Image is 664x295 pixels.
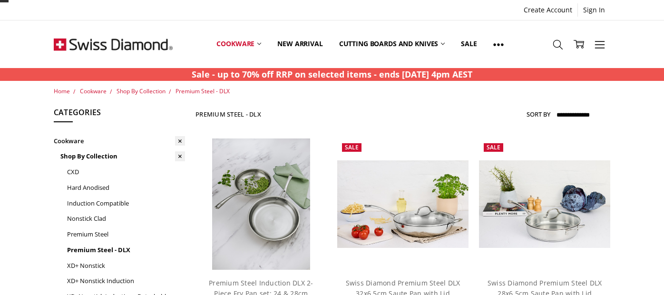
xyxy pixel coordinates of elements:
[337,160,469,248] img: Swiss Diamond Premium Steel DLX 32x6.5cm Saute Pan with Lid
[54,20,173,68] img: Free Shipping On Every Order
[67,226,185,242] a: Premium Steel
[192,69,472,80] strong: Sale - up to 70% off RRP on selected items - ends [DATE] 4pm AEST
[345,143,359,151] span: Sale
[54,133,185,149] a: Cookware
[208,23,269,65] a: Cookware
[269,23,331,65] a: New arrival
[67,164,185,180] a: CXD
[331,23,453,65] a: Cutting boards and knives
[67,196,185,211] a: Induction Compatible
[195,110,261,118] h1: Premium Steel - DLX
[67,211,185,226] a: Nonstick Clad
[80,87,107,95] a: Cookware
[195,138,327,270] a: Premium steel DLX 2pc fry pan set (28 and 24cm) life style shot
[487,143,500,151] span: Sale
[67,273,185,289] a: XD+ Nonstick Induction
[54,87,70,95] a: Home
[578,3,610,17] a: Sign In
[453,23,485,65] a: Sale
[212,138,311,270] img: Premium steel DLX 2pc fry pan set (28 and 24cm) life style shot
[479,138,610,270] a: Swiss Diamond Premium Steel DLX 28x6.5cm Saute Pan with Lid
[479,160,610,248] img: Swiss Diamond Premium Steel DLX 28x6.5cm Saute Pan with Lid
[54,107,185,123] h5: Categories
[117,87,166,95] a: Shop By Collection
[67,258,185,274] a: XD+ Nonstick
[485,23,512,66] a: Show All
[337,138,469,270] a: Swiss Diamond Premium Steel DLX 32x6.5cm Saute Pan with Lid
[527,107,550,122] label: Sort By
[518,3,577,17] a: Create Account
[67,180,185,196] a: Hard Anodised
[67,242,185,258] a: Premium Steel - DLX
[176,87,230,95] a: Premium Steel - DLX
[60,148,185,164] a: Shop By Collection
